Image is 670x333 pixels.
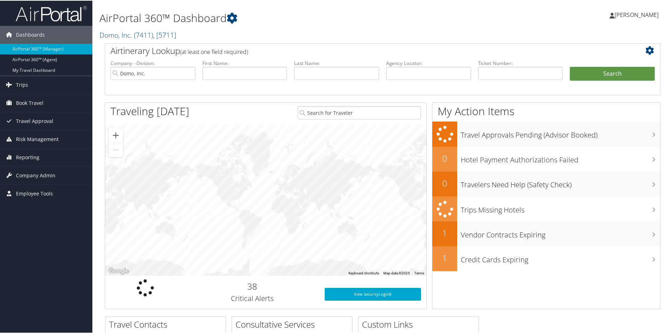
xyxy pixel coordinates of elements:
h2: Custom Links [362,318,479,330]
span: Map data ©2025 [383,270,410,274]
span: Employee Tools [16,184,53,202]
span: Reporting [16,148,39,166]
a: Domo, Inc. [99,29,176,39]
h1: Traveling [DATE] [110,103,189,118]
span: Trips [16,75,28,93]
h3: Hotel Payment Authorizations Failed [461,151,660,164]
h2: 38 [191,280,314,292]
a: Trips Missing Hotels [432,196,660,221]
h3: Vendor Contracts Expiring [461,226,660,239]
h2: 1 [432,251,457,263]
img: Google [107,266,130,275]
a: [PERSON_NAME] [610,4,666,25]
label: Agency Locator: [386,59,471,66]
span: Travel Approval [16,112,53,129]
span: ( 7411 ) [134,29,153,39]
h3: Critical Alerts [191,293,314,303]
span: Company Admin [16,166,55,184]
button: Zoom out [109,142,123,156]
label: Company - Division: [110,59,195,66]
a: 1Credit Cards Expiring [432,246,660,270]
a: 1Vendor Contracts Expiring [432,221,660,246]
button: Keyboard shortcuts [348,270,379,275]
span: Book Travel [16,93,43,111]
a: 0Hotel Payment Authorizations Failed [432,146,660,171]
label: Last Name: [294,59,379,66]
a: View SecurityLogic® [325,287,421,300]
a: Terms (opens in new tab) [414,270,424,274]
h2: 1 [432,226,457,238]
h1: AirPortal 360™ Dashboard [99,10,477,25]
h1: My Action Items [432,103,660,118]
h2: Travel Contacts [109,318,226,330]
button: Search [570,66,655,80]
label: First Name: [202,59,287,66]
h3: Credit Cards Expiring [461,251,660,264]
a: Open this area in Google Maps (opens a new window) [107,266,130,275]
input: Search for Traveler [298,106,421,119]
h3: Trips Missing Hotels [461,201,660,214]
h2: 0 [432,152,457,164]
a: 0Travelers Need Help (Safety Check) [432,171,660,196]
h2: Airtinerary Lookup [110,44,609,56]
img: airportal-logo.png [16,5,87,21]
span: [PERSON_NAME] [615,10,659,18]
label: Ticket Number: [478,59,563,66]
span: Dashboards [16,25,45,43]
h2: 0 [432,177,457,189]
h2: Consultative Services [236,318,352,330]
span: Risk Management [16,130,59,147]
button: Zoom in [109,128,123,142]
a: Travel Approvals Pending (Advisor Booked) [432,121,660,146]
h3: Travelers Need Help (Safety Check) [461,176,660,189]
span: , [ 5711 ] [153,29,176,39]
span: (at least one field required) [180,47,248,55]
h3: Travel Approvals Pending (Advisor Booked) [461,126,660,139]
